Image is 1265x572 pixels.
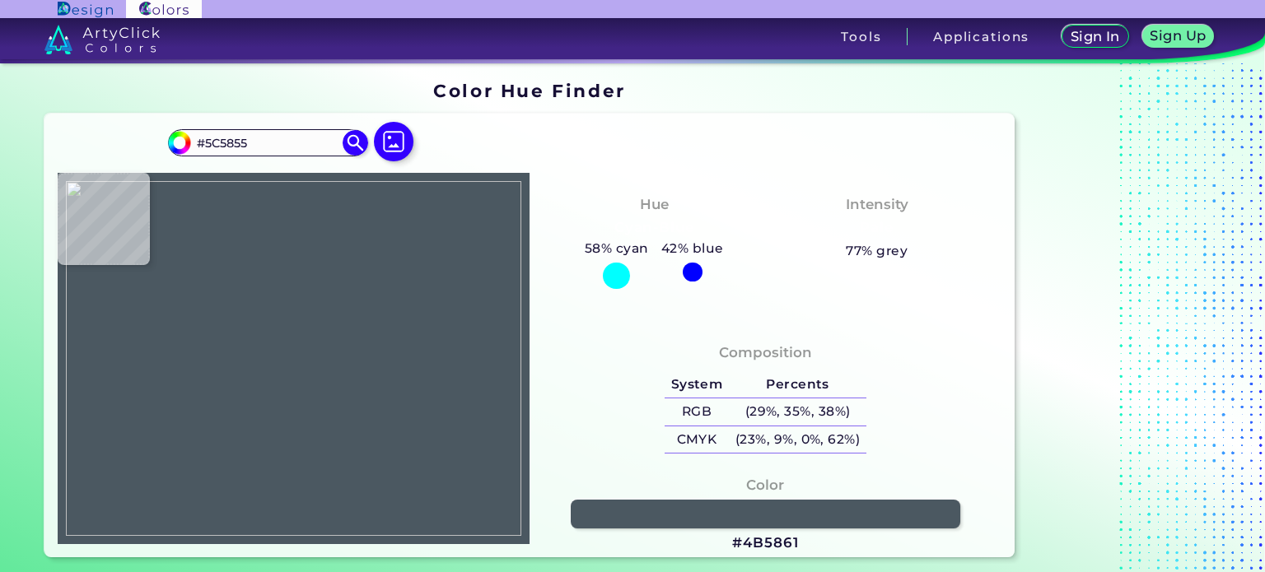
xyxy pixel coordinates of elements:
[846,193,908,216] h4: Intensity
[1146,26,1211,47] a: Sign Up
[343,130,367,155] img: icon search
[58,2,113,17] img: ArtyClick Design logo
[729,426,866,453] h5: (23%, 9%, 0%, 62%)
[374,122,413,161] img: icon picture
[746,473,784,497] h4: Color
[1153,30,1204,42] h5: Sign Up
[841,30,881,43] h3: Tools
[732,533,798,553] h3: #4B5861
[719,341,812,365] h4: Composition
[665,398,729,426] h5: RGB
[655,238,730,259] h5: 42% blue
[608,218,701,238] h3: Cyan-Blue
[66,181,521,537] img: 7effac37-b271-4287-8c88-2f9a12cfcb48
[729,398,866,426] h5: (29%, 35%, 38%)
[1065,26,1125,47] a: Sign In
[933,30,1029,43] h3: Applications
[191,132,344,154] input: type color..
[665,426,729,453] h5: CMYK
[640,193,669,216] h4: Hue
[853,218,900,238] h3: Pale
[665,371,729,398] h5: System
[433,78,625,103] h1: Color Hue Finder
[1073,30,1118,43] h5: Sign In
[846,240,908,262] h5: 77% grey
[44,25,161,54] img: logo_artyclick_colors_white.svg
[729,371,866,398] h5: Percents
[578,238,655,259] h5: 58% cyan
